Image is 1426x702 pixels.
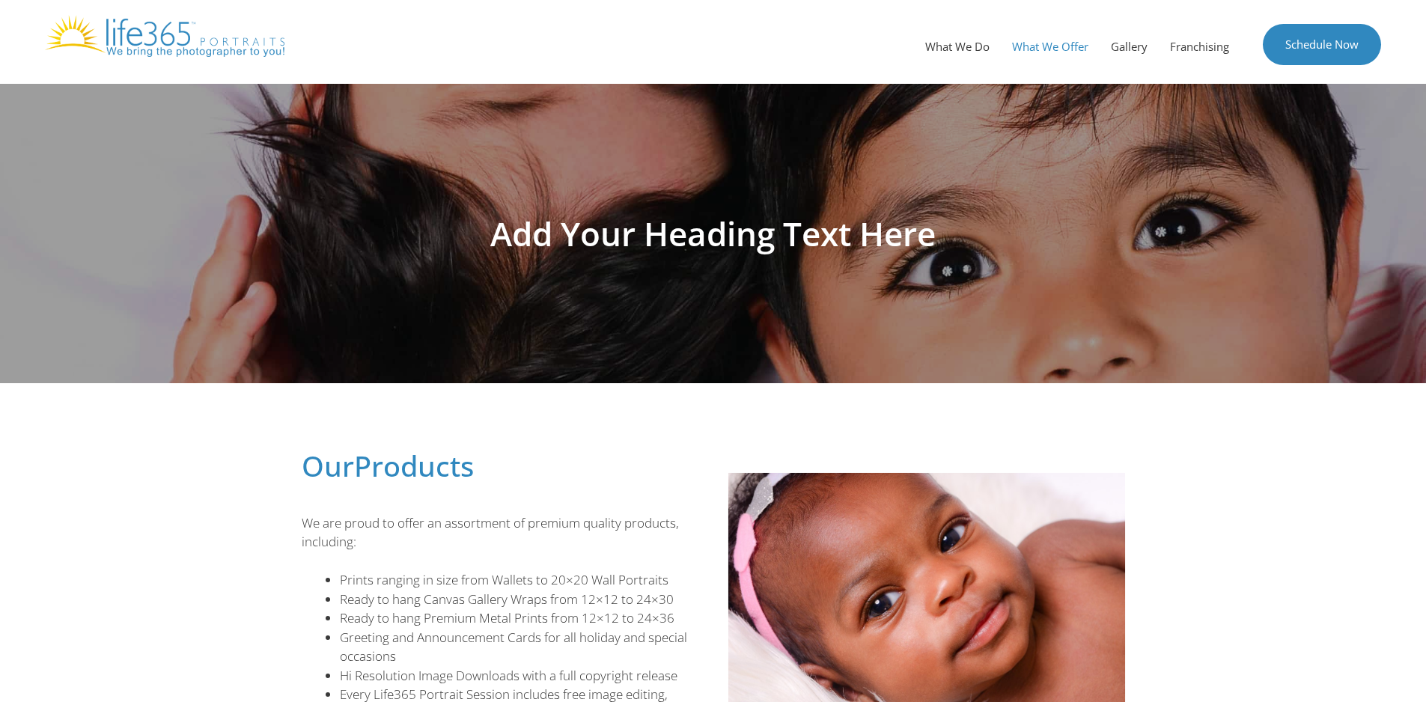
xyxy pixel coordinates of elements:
li: Greeting and Announcement Cards for all holiday and special occasions [340,628,698,666]
li: Hi Resolution Image Downloads with a full copyright release [340,666,698,686]
img: Life365 [45,15,284,57]
li: Ready to hang Premium Metal Prints from 12×12 to 24×36 [340,608,698,628]
h1: Add Your Heading Text Here [294,217,1133,250]
a: What We Do [914,24,1001,69]
span: Products [354,446,474,485]
li: Prints ranging in size from Wallets to 20×20 Wall Portraits [340,570,698,590]
a: Gallery [1100,24,1159,69]
a: Franchising [1159,24,1240,69]
li: Ready to hang Canvas Gallery Wraps from 12×12 to 24×30 [340,590,698,609]
p: We are proud to offer an assortment of premium quality products, including: [302,513,698,552]
a: Schedule Now [1263,24,1381,65]
a: What We Offer [1001,24,1100,69]
span: Our [302,446,354,485]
